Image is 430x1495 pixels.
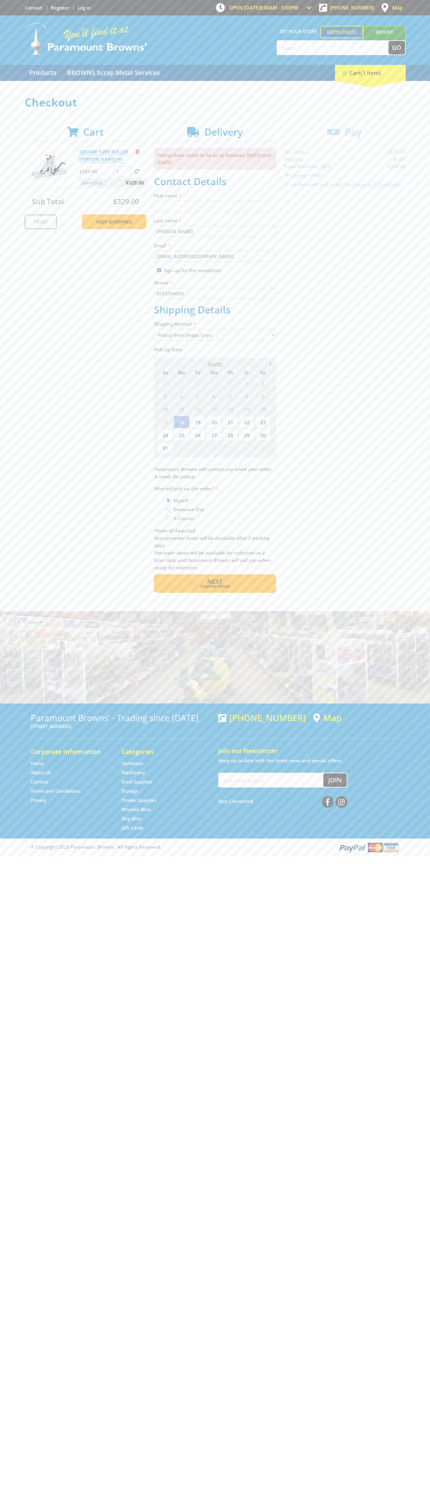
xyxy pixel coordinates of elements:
span: We [206,369,222,377]
label: Shipping Method [154,320,276,328]
span: 18 [174,416,189,428]
h5: Join our Newsletter [218,747,400,755]
a: Keep Shopping [82,214,146,229]
span: Th [223,369,238,377]
span: 12 [190,403,206,415]
h5: Categories [121,747,200,756]
p: Pickup Date needs to be on or between [DATE] and [DATE] [154,148,276,169]
span: 4 [223,442,238,454]
span: 14 [223,403,238,415]
span: 28 [223,429,238,441]
span: Next [207,577,223,586]
span: 24 [157,429,173,441]
span: 30 [206,377,222,389]
p: Keep up to date with the latest news and special offers. [218,757,400,764]
label: First name [154,192,276,199]
a: Go to the Contact page [31,779,48,785]
div: Stay Connected [218,794,347,808]
a: Go to the Storage page [121,788,138,794]
input: Please select who will pick up the order. [166,516,170,520]
span: 9 [255,390,271,402]
span: Set your store [277,26,321,37]
span: OPEN [DATE] [229,4,298,11]
label: Sign up for the newsletter [164,267,222,273]
div: [PHONE_NUMBER] [218,713,306,723]
em: Photo ID Required. Non-preorder items will be available after 5 working days Pre-order items will... [154,528,270,571]
a: Go to the Gift Cards page [121,825,143,831]
span: 29 [239,429,254,441]
label: Last name [154,217,276,224]
a: Go to the Wheelie Bins page [121,806,150,813]
label: Email [154,242,276,249]
input: Please enter your last name. [154,226,276,237]
span: Mo [174,369,189,377]
span: 5 [190,390,206,402]
a: Log in [78,5,91,11]
a: Go to the Terms and Conditions page [31,788,79,794]
p: $329.00 [79,168,112,175]
a: SQUARE TUBE ROLLER [PERSON_NAME]-40 [79,149,128,162]
span: 2 [255,377,271,389]
select: Please select a shipping method. [154,329,276,341]
span: Sa [255,369,271,377]
span: 11 [174,403,189,415]
span: 21 [223,416,238,428]
a: Print [25,214,57,229]
span: 31 [157,442,173,454]
span: 31 [223,377,238,389]
input: Search [277,41,389,54]
h5: Corporate Information [31,747,109,756]
span: 17 [157,416,173,428]
a: Go to the registration page [51,5,69,11]
span: Confirm order [167,585,263,588]
span: 27 [206,429,222,441]
a: Go to the BROWNS Scrap Metal Services page [62,65,164,81]
span: 8 [239,390,254,402]
a: Go to the Skip Bins page [121,815,141,822]
span: 6 [206,390,222,402]
span: [DATE] [208,361,222,368]
span: 5 [239,442,254,454]
label: Who will pick up the order? [154,485,276,492]
img: PayPal, Mastercard, Visa accepted [338,842,400,853]
span: 3 [157,390,173,402]
p: [STREET_ADDRESS] [31,723,212,730]
span: (1 item) [361,69,381,77]
a: Go to the Hardware page [121,760,143,767]
span: 1 [174,442,189,454]
span: Delivery [204,125,243,138]
a: Go to the About Us page [31,769,51,776]
h2: Contact Details [154,176,276,187]
label: Myself [172,495,190,506]
span: Cart [83,125,104,138]
span: $329.00 [126,178,144,187]
span: 22 [239,416,254,428]
span: 1 [239,377,254,389]
input: Please enter your first name. [154,201,276,212]
h3: Paramount Browns' - Trading since [DATE] [31,713,212,723]
img: Paramount Browns' [25,22,148,56]
span: 8:00am - 5:00pm [260,4,298,11]
span: 16 [255,403,271,415]
input: Please enter your email address. [154,251,276,262]
span: 7 [223,390,238,402]
button: Join [323,773,347,787]
span: 6 [255,442,271,454]
span: 28 [174,377,189,389]
span: Fr [239,369,254,377]
span: 4 [174,390,189,402]
span: 15 [239,403,254,415]
a: Go to the Steel Supplies page [121,779,152,785]
em: Paramount Browns will contact you when your order is ready for pickup [154,466,271,480]
span: Su [157,369,173,377]
input: Please select who will pick up the order. [166,498,170,502]
label: Someone Else [172,504,207,515]
a: Go to the Home page [31,760,44,767]
span: 20 [206,416,222,428]
a: Mount [PERSON_NAME] [363,26,406,49]
button: Next Confirm order [154,574,276,593]
span: 30 [255,429,271,441]
span: Tu [190,369,206,377]
button: Go [389,41,405,54]
input: Your email address [219,773,323,787]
